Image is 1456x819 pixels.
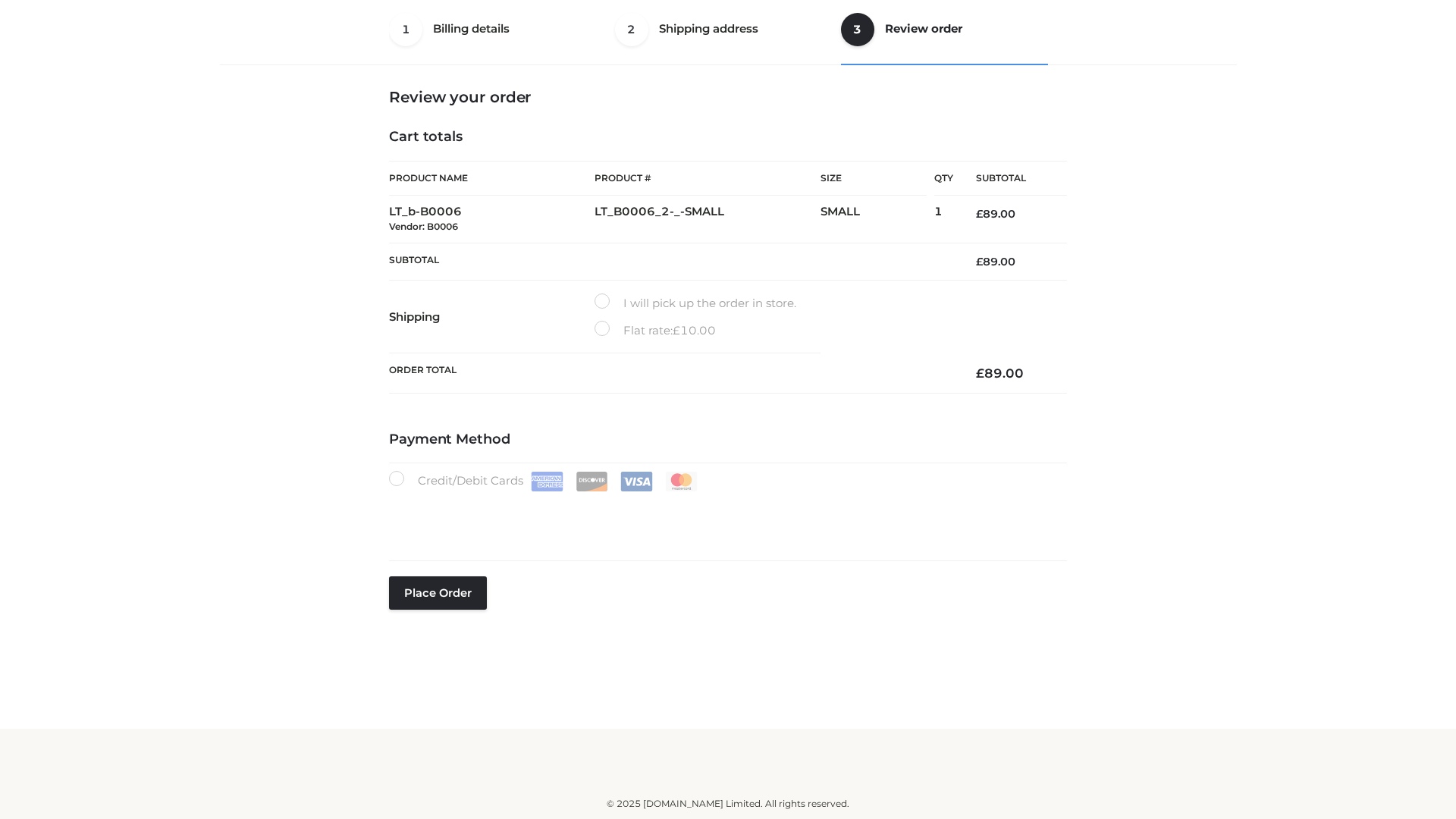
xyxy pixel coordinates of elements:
th: Size [821,162,927,196]
iframe: Secure payment input frame [386,488,1064,544]
img: Amex [531,472,563,491]
span: £ [976,366,984,381]
h3: Review your order [389,88,1067,106]
th: Product Name [389,161,595,196]
img: Mastercard [665,472,698,491]
div: © 2025 [DOMAIN_NAME] Limited. All rights reserved. [225,796,1231,811]
th: Product # [595,161,821,196]
td: LT_b-B0006 [389,196,595,243]
h4: Payment Method [389,431,1067,448]
th: Qty [934,161,953,196]
span: £ [976,255,983,268]
td: SMALL [821,196,934,243]
bdi: 10.00 [673,323,716,337]
bdi: 89.00 [976,366,1024,381]
small: Vendor: B0006 [389,221,458,232]
th: Subtotal [389,243,953,280]
label: Credit/Debit Cards [389,471,699,491]
th: Shipping [389,281,595,353]
th: Subtotal [953,162,1067,196]
label: I will pick up the order in store. [595,293,796,313]
span: £ [976,207,983,221]
td: LT_B0006_2-_-SMALL [595,196,821,243]
td: 1 [934,196,953,243]
img: Visa [620,472,653,491]
label: Flat rate: [595,321,716,340]
span: £ [673,323,680,337]
button: Place order [389,576,487,610]
img: Discover [576,472,608,491]
h4: Cart totals [389,129,1067,146]
th: Order Total [389,353,953,394]
bdi: 89.00 [976,207,1015,221]
bdi: 89.00 [976,255,1015,268]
